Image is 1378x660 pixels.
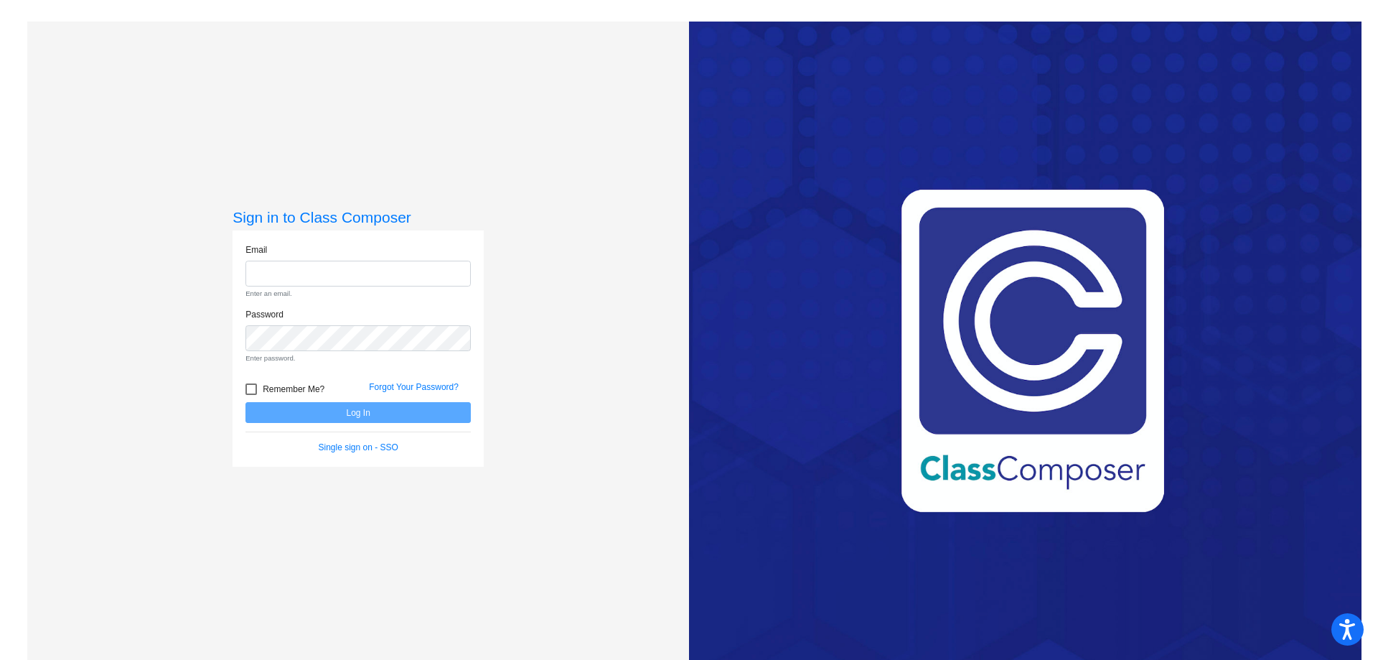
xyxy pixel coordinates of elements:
a: Single sign on - SSO [319,442,398,452]
label: Password [245,308,283,321]
button: Log In [245,402,471,423]
label: Email [245,243,267,256]
a: Forgot Your Password? [369,382,459,392]
span: Remember Me? [263,381,324,398]
small: Enter password. [245,353,471,363]
small: Enter an email. [245,289,471,299]
h3: Sign in to Class Composer [233,208,484,226]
